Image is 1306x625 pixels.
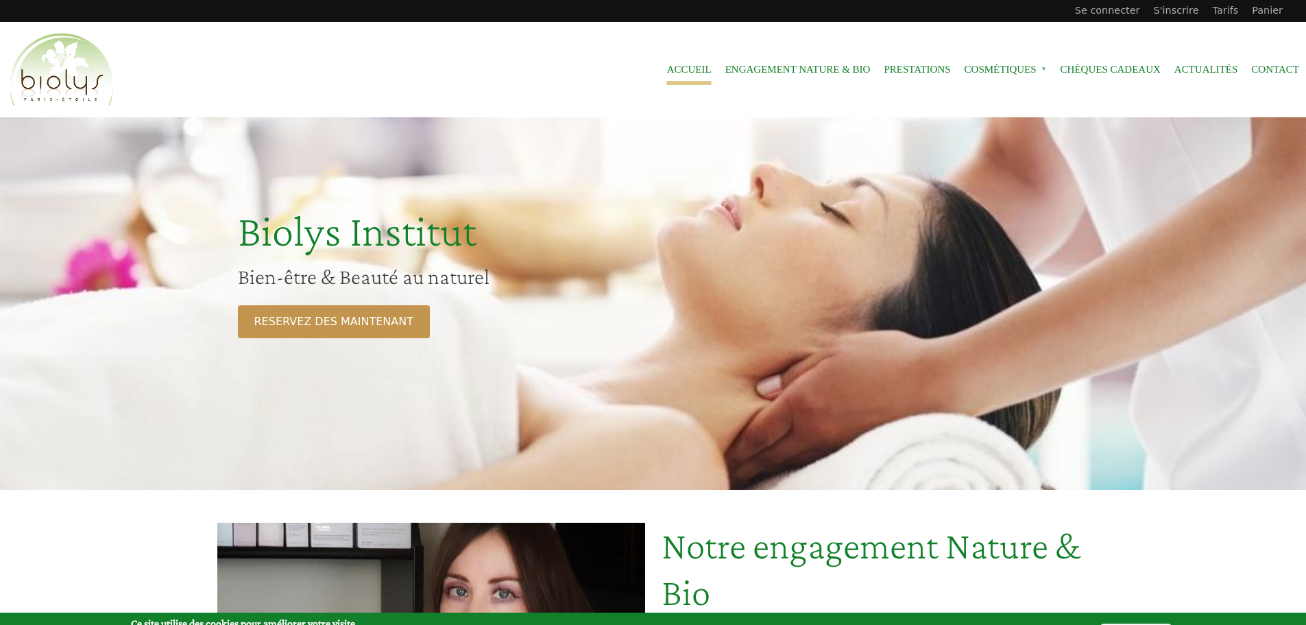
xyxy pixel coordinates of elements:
a: Contact [1251,54,1299,85]
span: Biolys Institut [238,207,476,255]
img: Accueil [7,31,117,109]
h2: Bien-être & Beauté au naturel [238,263,778,290]
a: Accueil [667,54,712,85]
a: Prestations [884,54,950,85]
a: Engagement Nature & Bio [725,54,871,85]
a: Chèques cadeaux [1061,54,1161,85]
a: RESERVEZ DES MAINTENANT [238,305,430,338]
span: » [1041,67,1047,72]
span: Cosmétiques [965,54,1047,85]
a: Actualités [1174,54,1238,85]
